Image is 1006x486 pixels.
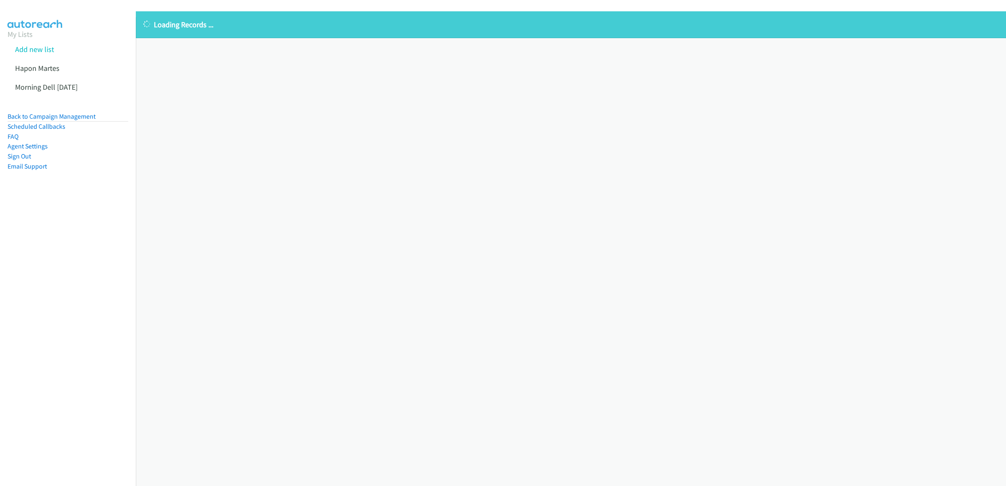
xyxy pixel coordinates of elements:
a: FAQ [8,133,18,140]
a: Hapon Martes [15,63,60,73]
a: My Lists [8,29,33,39]
p: Loading Records ... [143,19,998,30]
a: Add new list [15,44,54,54]
a: Back to Campaign Management [8,112,96,120]
a: Agent Settings [8,142,48,150]
a: Sign Out [8,152,31,160]
a: Email Support [8,162,47,170]
a: Scheduled Callbacks [8,122,65,130]
a: Morning Dell [DATE] [15,82,78,92]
